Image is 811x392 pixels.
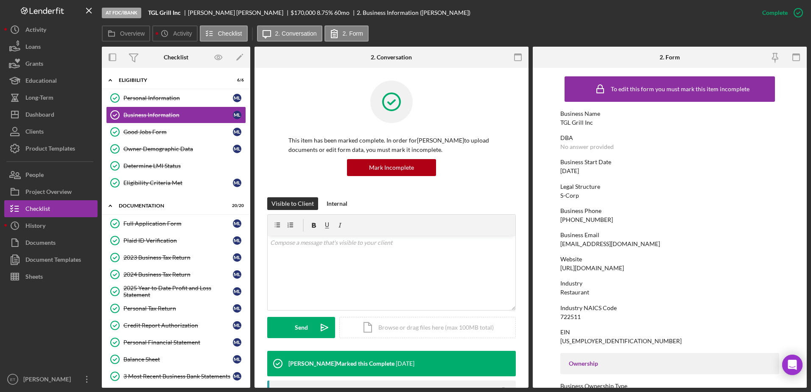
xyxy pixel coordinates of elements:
div: M L [233,304,241,313]
button: Send [267,317,335,338]
div: Personal Financial Statement [123,339,233,346]
div: [PHONE_NUMBER] [560,216,613,223]
div: 8.75 % [317,9,333,16]
div: M L [233,219,241,228]
div: Business Email [560,232,780,238]
p: This item has been marked complete. In order for [PERSON_NAME] to upload documents or edit form d... [288,136,495,155]
a: 2023 Business Tax ReturnML [106,249,246,266]
a: Business InformationML [106,106,246,123]
button: Documents [4,234,98,251]
div: Educational [25,72,57,91]
div: S-Corp [560,192,579,199]
a: 2024 Business Tax ReturnML [106,266,246,283]
button: Checklist [200,25,248,42]
div: Activity [25,21,46,40]
div: [US_EMPLOYER_IDENTIFICATION_NUMBER] [560,338,682,344]
button: Sheets [4,268,98,285]
div: Restaurant [560,289,589,296]
a: 2025 Year to Date Profit and Loss StatementML [106,283,246,300]
div: [DATE] [560,168,579,174]
div: Good Jobs Form [123,129,233,135]
div: M L [233,179,241,187]
button: Checklist [4,200,98,217]
a: Grants [4,55,98,72]
div: [URL][DOMAIN_NAME] [560,265,624,272]
div: Industry NAICS Code [560,305,780,311]
button: Overview [102,25,150,42]
a: Personal Financial StatementML [106,334,246,351]
div: [PERSON_NAME] [21,371,76,390]
button: 2. Form [324,25,369,42]
div: Long-Term [25,89,53,108]
a: Personal InformationML [106,90,246,106]
button: Educational [4,72,98,89]
div: 60 mo [334,9,350,16]
div: TGL Grill Inc [560,119,593,126]
div: Complete [762,4,788,21]
a: Clients [4,123,98,140]
div: M L [233,355,241,364]
label: Overview [120,30,145,37]
div: Business Start Date [560,159,780,165]
button: Document Templates [4,251,98,268]
div: Clients [25,123,44,142]
div: [EMAIL_ADDRESS][DOMAIN_NAME] [560,241,660,247]
div: 6 / 6 [229,78,244,83]
div: Business Ownership Type [560,383,780,389]
div: Document Templates [25,251,81,270]
button: Long-Term [4,89,98,106]
a: Loans [4,38,98,55]
div: Legal Structure [560,183,780,190]
a: Eligibility Criteria MetML [106,174,246,191]
button: Mark Incomplete [347,159,436,176]
div: 2025 Year to Date Profit and Loss Statement [123,285,233,298]
label: Checklist [218,30,242,37]
button: People [4,166,98,183]
div: Internal [327,197,347,210]
button: History [4,217,98,234]
div: Owner Demographic Data [123,146,233,152]
div: Business Phone [560,207,780,214]
a: Personal Tax ReturnML [106,300,246,317]
a: Activity [4,21,98,38]
div: M L [233,145,241,153]
button: Dashboard [4,106,98,123]
div: History [25,217,45,236]
button: ET[PERSON_NAME] [4,371,98,388]
div: Loans [25,38,41,57]
div: Checklist [164,54,188,61]
button: Internal [322,197,352,210]
div: Sheets [25,268,43,287]
div: Mark Incomplete [369,159,414,176]
div: M L [233,94,241,102]
a: Project Overview [4,183,98,200]
button: Activity [152,25,197,42]
div: Grants [25,55,43,74]
label: Activity [173,30,192,37]
div: At FDC/iBank [102,8,141,18]
a: 3 Most Recent Business Bank StatementsML [106,368,246,385]
div: Plaid ID Verification [123,237,233,244]
div: M L [233,236,241,245]
div: EIN [560,329,780,336]
div: 2. Conversation [371,54,412,61]
div: 20 / 20 [229,203,244,208]
div: M L [233,111,241,119]
a: Plaid ID VerificationML [106,232,246,249]
a: Determine LMI Status [106,157,246,174]
div: [PERSON_NAME] Marked this Complete [288,360,394,367]
div: Personal Tax Return [123,305,233,312]
button: Product Templates [4,140,98,157]
a: Good Jobs FormML [106,123,246,140]
div: Ownership [569,360,771,367]
label: 2. Conversation [275,30,317,37]
div: M L [233,270,241,279]
div: Documentation [119,203,223,208]
div: Eligibility [119,78,223,83]
div: Documents [25,234,56,253]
